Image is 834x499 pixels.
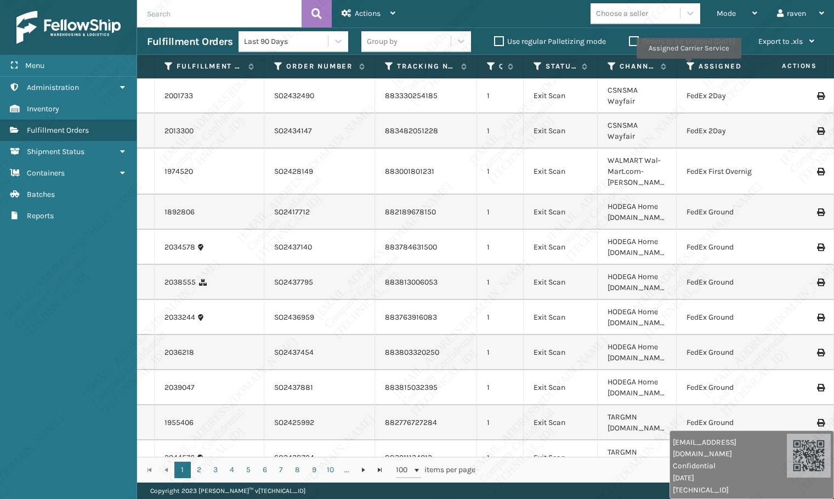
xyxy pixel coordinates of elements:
[244,36,329,47] div: Last 90 Days
[598,114,677,149] td: CSNSMA Wayfair
[164,417,194,428] a: 1955406
[524,265,598,300] td: Exit Scan
[290,462,306,478] a: 8
[359,466,368,474] span: Go to the next page
[27,168,65,178] span: Containers
[677,300,781,335] td: FedEx Ground
[524,370,598,405] td: Exit Scan
[264,300,375,335] td: SO2436959
[817,168,824,175] i: Print Label
[524,230,598,265] td: Exit Scan
[758,37,803,46] span: Export to .xls
[817,419,824,427] i: Print Label
[477,300,524,335] td: 1
[264,265,375,300] td: SO2437795
[817,279,824,286] i: Print Label
[598,78,677,114] td: CSNSMA Wayfair
[817,314,824,321] i: Print Label
[367,36,398,47] div: Group by
[477,78,524,114] td: 1
[817,243,824,251] i: Print Label
[385,277,438,287] a: 883813006053
[477,230,524,265] td: 1
[273,462,290,478] a: 7
[598,265,677,300] td: HODEGA Home [DOMAIN_NAME]
[477,335,524,370] td: 1
[264,370,375,405] td: SO2437881
[385,313,437,322] a: 883763916083
[598,149,677,195] td: WALMART Wal-Mart.com-[PERSON_NAME]
[396,462,476,478] span: items per page
[355,462,372,478] a: Go to the next page
[385,453,432,462] a: 883911134012
[355,9,381,18] span: Actions
[164,242,195,253] a: 2034578
[524,114,598,149] td: Exit Scan
[673,484,787,496] span: [TECHNICAL_ID]
[264,78,375,114] td: SO2432490
[524,335,598,370] td: Exit Scan
[598,405,677,440] td: TARGMN [DOMAIN_NAME]
[499,61,502,71] label: Quantity
[677,195,781,230] td: FedEx Ground
[477,195,524,230] td: 1
[673,460,787,472] span: Confidential
[477,370,524,405] td: 1
[673,472,787,484] span: [DATE]
[524,78,598,114] td: Exit Scan
[598,230,677,265] td: HODEGA Home [DOMAIN_NAME]
[164,312,195,323] a: 2033244
[677,335,781,370] td: FedEx Ground
[174,462,191,478] a: 1
[477,265,524,300] td: 1
[322,462,339,478] a: 10
[207,462,224,478] a: 3
[16,11,121,44] img: logo
[164,277,196,288] a: 2038555
[385,418,437,427] a: 882776727284
[164,452,195,463] a: 2044576
[240,462,257,478] a: 5
[164,126,194,137] a: 2013300
[27,104,59,114] span: Inventory
[747,57,824,75] span: Actions
[717,9,736,18] span: Mode
[264,149,375,195] td: SO2428149
[25,61,44,70] span: Menu
[264,230,375,265] td: SO2437140
[385,167,434,176] a: 883001801231
[164,347,194,358] a: 2036218
[491,464,822,475] div: 1 - 100 of 12574 items
[524,149,598,195] td: Exit Scan
[673,436,787,460] span: [EMAIL_ADDRESS][DOMAIN_NAME]
[27,211,54,220] span: Reports
[677,114,781,149] td: FedEx 2Day
[191,462,207,478] a: 2
[677,370,781,405] td: FedEx Ground
[477,440,524,475] td: 1
[385,348,439,357] a: 883803320250
[264,440,375,475] td: SO2438794
[306,462,322,478] a: 9
[150,483,305,499] p: Copyright 2023 [PERSON_NAME]™ v [TECHNICAL_ID]
[817,92,824,100] i: Print Label
[164,207,195,218] a: 1892806
[620,61,655,71] label: Channel
[524,440,598,475] td: Exit Scan
[817,349,824,356] i: Print Label
[264,114,375,149] td: SO2434147
[385,91,438,100] a: 883330254185
[677,149,781,195] td: FedEx First Overnight
[385,242,437,252] a: 883784631500
[257,462,273,478] a: 6
[376,466,384,474] span: Go to the last page
[817,384,824,392] i: Print Label
[264,195,375,230] td: SO2417712
[385,207,436,217] a: 882189678150
[596,8,648,19] div: Choose a seller
[817,208,824,216] i: Print Label
[524,300,598,335] td: Exit Scan
[27,126,89,135] span: Fulfillment Orders
[598,440,677,475] td: TARGMN [DOMAIN_NAME]
[286,61,354,71] label: Order Number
